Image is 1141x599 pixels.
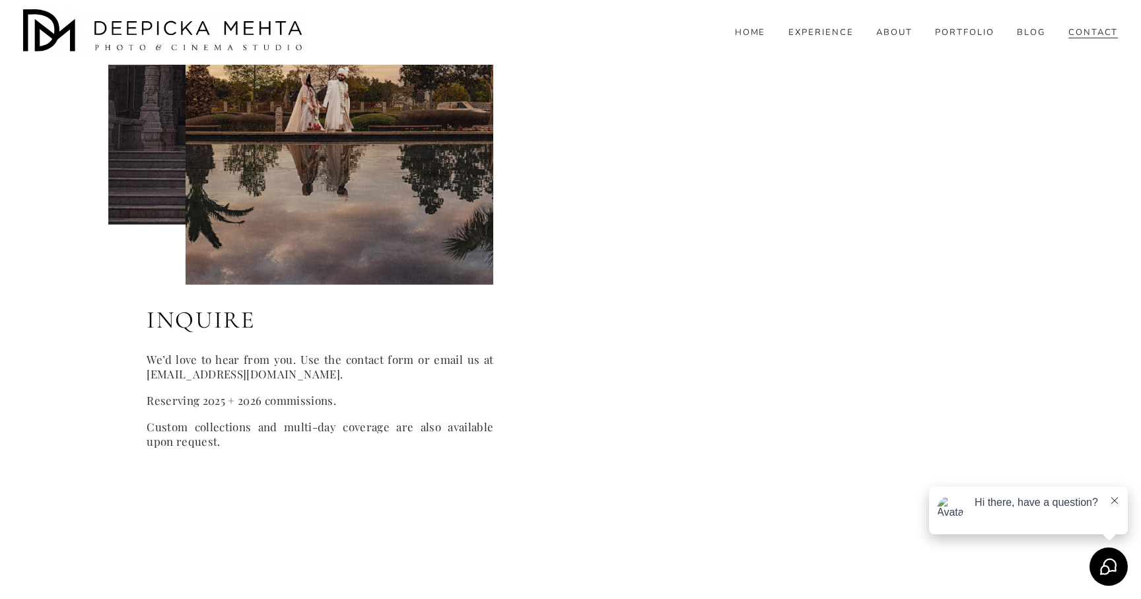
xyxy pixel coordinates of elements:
span: BLOG [1017,28,1045,38]
code: Custom collections and multi-day coverage are also available upon request. [147,419,493,448]
img: Austin Wedding Photographer - Deepicka Mehta Photography &amp; Cinematography [23,9,307,55]
a: folder dropdown [1017,27,1045,39]
a: CONTACT [1068,27,1119,39]
h2: INQUIRE [147,304,493,335]
a: ABOUT [876,27,913,39]
a: PORTFOLIO [935,27,994,39]
a: EXPERIENCE [788,27,854,39]
code: We’d love to hear from you. Use the contact form or email us at [EMAIL_ADDRESS][DOMAIN_NAME]. [147,352,493,381]
code: Reserving 2025 + 2026 commissions. [147,393,336,407]
a: HOME [735,27,766,39]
